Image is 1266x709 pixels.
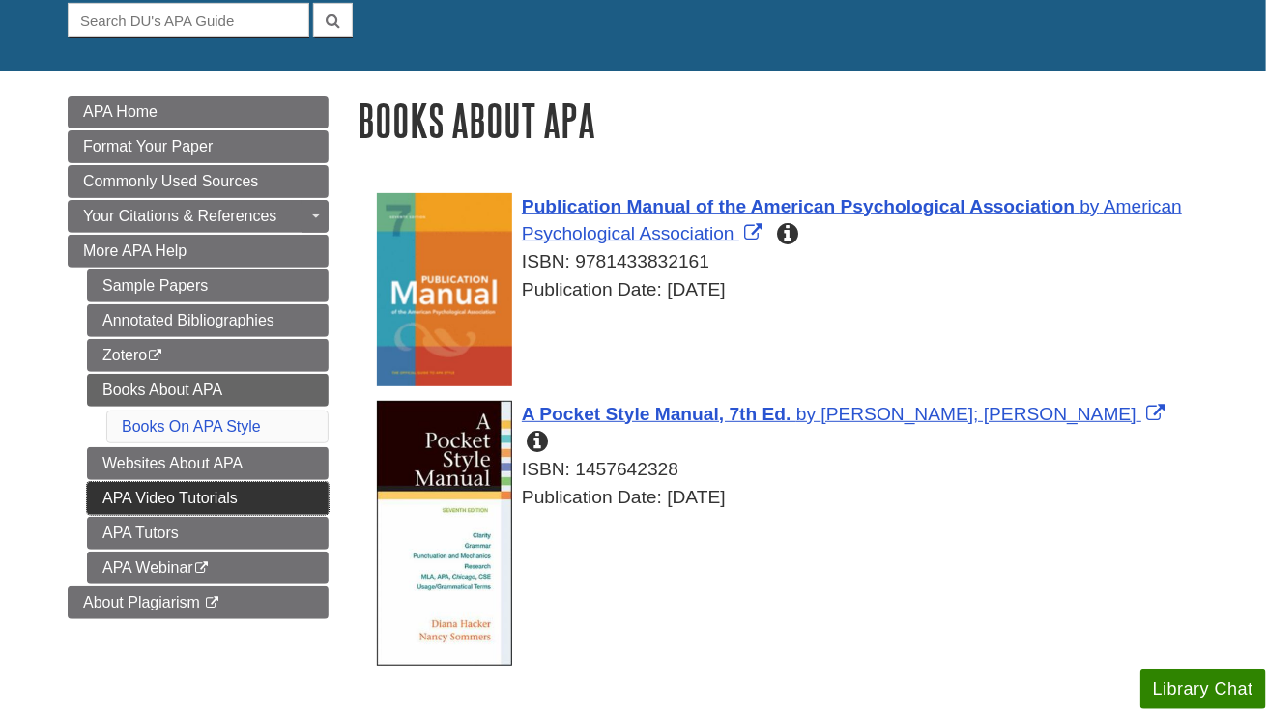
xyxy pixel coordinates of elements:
span: A Pocket Style Manual, 7th Ed. [522,404,791,424]
div: Publication Date: [DATE] [377,484,1198,512]
a: APA Video Tutorials [87,482,329,515]
span: About Plagiarism [83,594,200,610]
a: Books About APA [87,374,329,407]
a: Sample Papers [87,269,329,302]
span: by [796,404,816,424]
span: Your Citations & References [83,208,276,224]
i: This link opens in a new window [147,350,163,362]
a: APA Webinar [87,552,329,584]
span: APA Home [83,103,158,120]
div: ISBN: 1457642328 [377,456,1198,484]
a: Link opens in new window [522,196,1182,244]
a: Format Your Paper [68,130,329,163]
a: More APA Help [68,235,329,268]
span: More APA Help [83,242,187,259]
a: Link opens in new window [522,404,1169,424]
a: Annotated Bibliographies [87,304,329,337]
i: This link opens in a new window [193,562,210,575]
a: Zotero [87,339,329,372]
i: This link opens in a new window [204,597,220,610]
span: Commonly Used Sources [83,173,258,189]
div: ISBN: 9781433832161 [377,248,1198,276]
a: APA Home [68,96,329,128]
a: Commonly Used Sources [68,165,329,198]
a: Websites About APA [87,447,329,480]
a: About Plagiarism [68,586,329,619]
h1: Books About APA [358,96,1198,145]
a: Your Citations & References [68,200,329,233]
span: by [1080,196,1100,216]
img: Cover Art [377,193,512,386]
a: Books On APA Style [122,418,261,435]
a: APA Tutors [87,517,329,550]
span: Format Your Paper [83,138,213,155]
span: [PERSON_NAME]; [PERSON_NAME] [821,404,1137,424]
button: Library Chat [1140,669,1266,709]
span: Publication Manual of the American Psychological Association [522,196,1075,216]
div: Publication Date: [DATE] [377,276,1198,304]
input: Search DU's APA Guide [68,3,309,37]
div: Guide Page Menu [68,96,329,619]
